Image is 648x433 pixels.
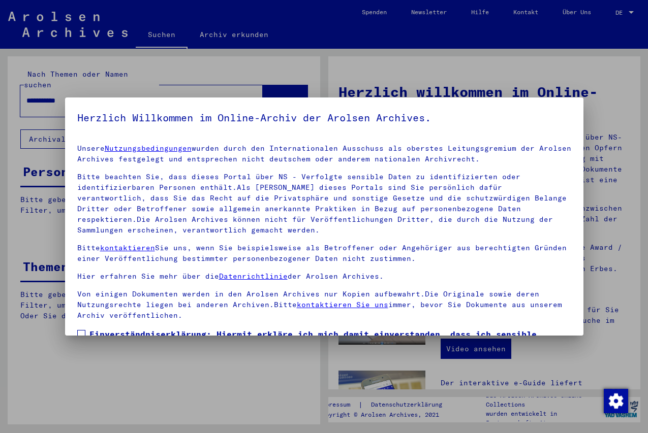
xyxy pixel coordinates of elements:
[77,289,571,321] p: Von einigen Dokumenten werden in den Arolsen Archives nur Kopien aufbewahrt.Die Originale sowie d...
[604,389,628,413] img: Zustimmung ändern
[603,388,628,413] div: Zustimmung ändern
[77,271,571,282] p: Hier erfahren Sie mehr über die der Arolsen Archives.
[77,243,571,264] p: Bitte Sie uns, wenn Sie beispielsweise als Betroffener oder Angehöriger aus berechtigten Gründen ...
[219,272,288,281] a: Datenrichtlinie
[77,143,571,164] p: Unsere wurden durch den Internationalen Ausschuss als oberstes Leitungsgremium der Arolsen Archiv...
[77,172,571,236] p: Bitte beachten Sie, dass dieses Portal über NS - Verfolgte sensible Daten zu identifizierten oder...
[100,243,155,252] a: kontaktieren
[89,328,571,377] span: Einverständniserklärung: Hiermit erkläre ich mich damit einverstanden, dass ich sensible personen...
[297,300,388,309] a: kontaktieren Sie uns
[77,110,571,126] h5: Herzlich Willkommen im Online-Archiv der Arolsen Archives.
[105,144,192,153] a: Nutzungsbedingungen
